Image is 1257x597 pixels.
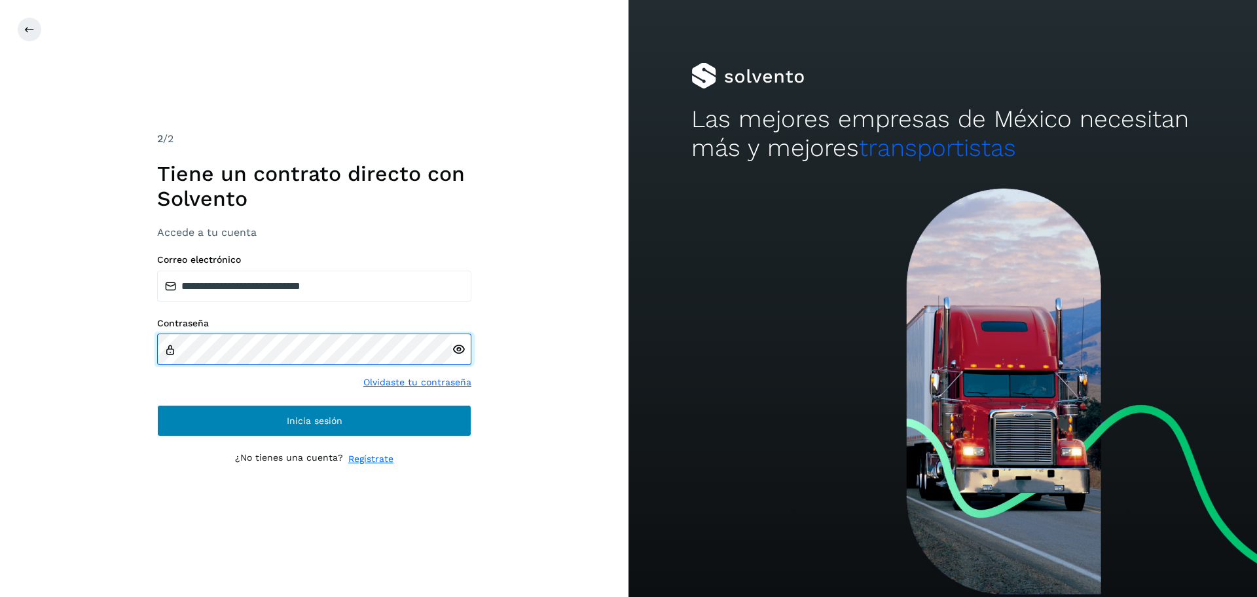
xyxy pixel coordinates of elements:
[157,226,471,239] h3: Accede a tu cuenta
[157,131,471,147] div: /2
[348,452,393,466] a: Regístrate
[157,132,163,145] span: 2
[157,161,471,212] h1: Tiene un contrato directo con Solvento
[157,318,471,329] label: Contraseña
[859,134,1016,162] span: transportistas
[235,452,343,466] p: ¿No tienes una cuenta?
[691,105,1194,163] h2: Las mejores empresas de México necesitan más y mejores
[287,416,342,425] span: Inicia sesión
[363,376,471,389] a: Olvidaste tu contraseña
[157,254,471,265] label: Correo electrónico
[157,405,471,436] button: Inicia sesión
